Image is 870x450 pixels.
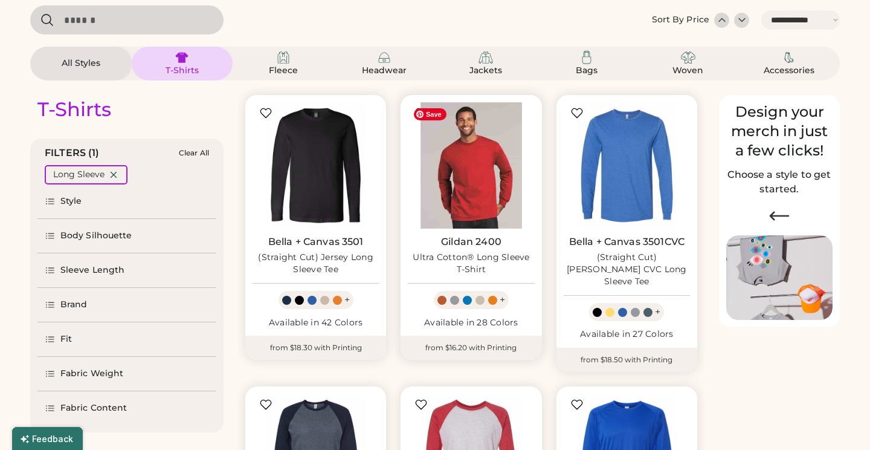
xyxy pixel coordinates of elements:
img: Accessories Icon [782,50,796,65]
div: Sleeve Length [60,264,124,276]
div: from $18.50 with Printing [556,348,697,372]
div: Available in 27 Colors [564,328,690,341]
div: Fit [60,333,72,345]
div: Ultra Cotton® Long Sleeve T-Shirt [408,252,534,276]
img: Headwear Icon [377,50,391,65]
img: Image of Lisa Congdon Eye Print on T-Shirt and Hat [726,235,833,321]
a: Bella + Canvas 3501CVC [569,236,685,248]
div: Fabric Weight [60,368,123,380]
div: + [655,305,660,319]
div: All Styles [54,57,108,70]
h2: Choose a style to get started. [726,168,833,197]
div: Fabric Content [60,402,127,414]
div: Style [60,195,82,207]
div: Headwear [357,65,411,77]
img: Bags Icon [579,50,594,65]
div: + [344,293,350,307]
div: Brand [60,299,88,311]
div: T-Shirts [155,65,209,77]
img: BELLA + CANVAS 3501CVC (Straight Cut) Heather CVC Long Sleeve Tee [564,102,690,229]
div: from $16.20 with Printing [401,336,541,360]
div: Clear All [179,149,209,157]
div: T-Shirts [37,97,111,122]
div: Design your merch in just a few clicks! [726,102,833,160]
div: Body Silhouette [60,230,132,242]
div: from $18.30 with Printing [245,336,386,360]
span: Save [414,108,446,120]
div: + [500,293,505,307]
div: Bags [559,65,614,77]
div: FILTERS (1) [45,146,100,160]
div: (Straight Cut) Jersey Long Sleeve Tee [253,252,379,276]
img: Fleece Icon [276,50,291,65]
div: Sort By Price [652,14,709,26]
iframe: Front Chat [813,396,865,448]
img: BELLA + CANVAS 3501 (Straight Cut) Jersey Long Sleeve Tee [253,102,379,229]
img: Jackets Icon [478,50,493,65]
a: Gildan 2400 [441,236,501,248]
div: Long Sleeve [53,169,105,181]
div: Available in 42 Colors [253,317,379,329]
div: Accessories [762,65,816,77]
img: Gildan 2400 Ultra Cotton® Long Sleeve T-Shirt [408,102,534,229]
a: Bella + Canvas 3501 [268,236,364,248]
div: Jackets [459,65,513,77]
div: Fleece [256,65,311,77]
img: Woven Icon [681,50,695,65]
div: Available in 28 Colors [408,317,534,329]
div: Woven [661,65,715,77]
div: (Straight Cut) [PERSON_NAME] CVC Long Sleeve Tee [564,252,690,288]
img: T-Shirts Icon [175,50,189,65]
